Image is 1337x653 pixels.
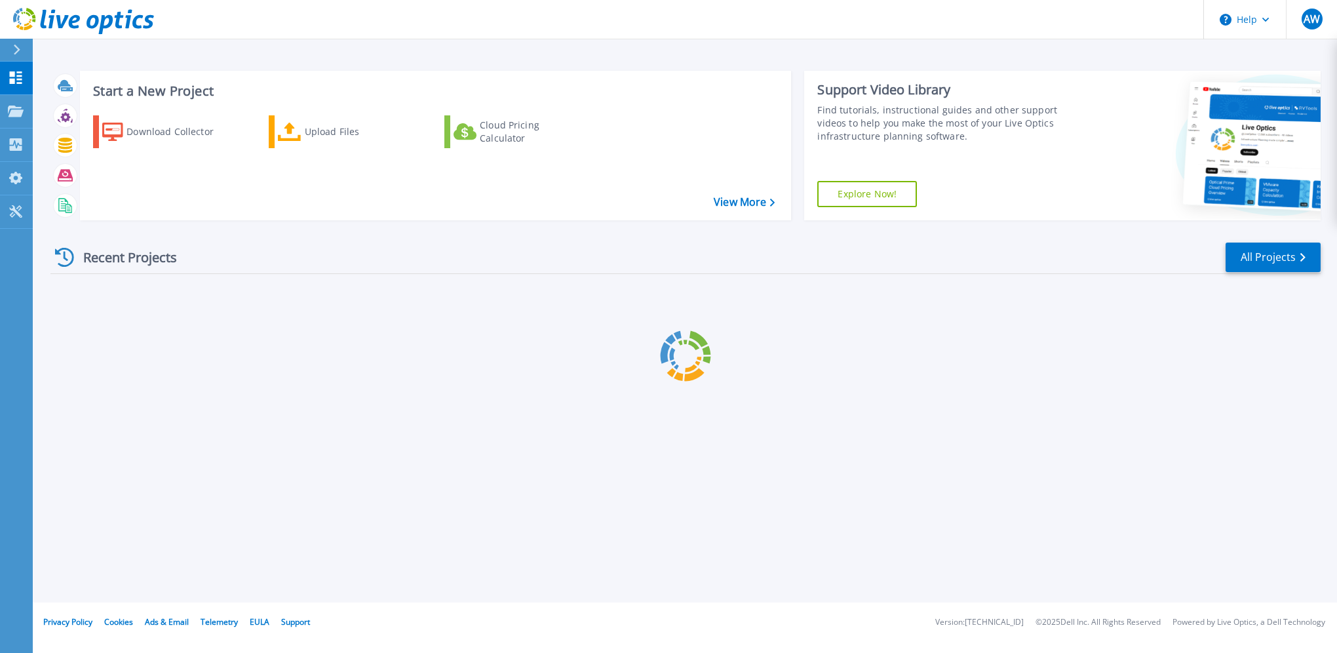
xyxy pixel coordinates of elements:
[269,115,415,148] a: Upload Files
[145,616,189,627] a: Ads & Email
[126,119,231,145] div: Download Collector
[93,84,775,98] h3: Start a New Project
[93,115,239,148] a: Download Collector
[817,81,1081,98] div: Support Video Library
[1304,14,1320,24] span: AW
[1226,243,1321,272] a: All Projects
[935,618,1024,627] li: Version: [TECHNICAL_ID]
[444,115,591,148] a: Cloud Pricing Calculator
[305,119,410,145] div: Upload Files
[1036,618,1161,627] li: © 2025 Dell Inc. All Rights Reserved
[817,104,1081,143] div: Find tutorials, instructional guides and other support videos to help you make the most of your L...
[43,616,92,627] a: Privacy Policy
[714,196,775,208] a: View More
[104,616,133,627] a: Cookies
[1172,618,1325,627] li: Powered by Live Optics, a Dell Technology
[817,181,917,207] a: Explore Now!
[50,241,195,273] div: Recent Projects
[480,119,585,145] div: Cloud Pricing Calculator
[281,616,310,627] a: Support
[250,616,269,627] a: EULA
[201,616,238,627] a: Telemetry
